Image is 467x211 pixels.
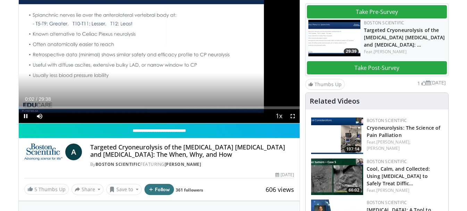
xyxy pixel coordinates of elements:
span: 5 [34,186,37,193]
span: 0:02 [25,96,34,102]
a: Boston Scientific [367,117,407,123]
a: Take Post-Survey [307,61,447,74]
a: Boston Scientific [367,159,407,164]
a: 29:39 [308,20,360,56]
button: Save to [106,184,142,195]
a: [PERSON_NAME] [367,145,400,151]
h4: Targeted Cryoneurolysis of the [MEDICAL_DATA] [MEDICAL_DATA] and [MEDICAL_DATA]: The When, Why, a... [90,144,294,159]
img: 96cd804d-d24d-4096-823a-e9beb0634c42.150x105_q85_crop-smart_upscale.jpg [311,159,363,195]
a: A [65,144,82,160]
span: 107:14 [344,146,361,152]
span: 29:39 [344,48,359,55]
div: Feat. [367,187,443,194]
div: By FEATURING [90,161,294,168]
a: Take Pre-Survey [307,5,447,18]
div: Progress Bar [19,106,300,109]
a: [PERSON_NAME] [165,161,201,167]
button: Mute [33,109,47,123]
a: [PERSON_NAME], [376,139,410,145]
div: [DATE] [275,172,294,178]
button: Share [72,184,104,195]
button: Pause [19,109,33,123]
a: [PERSON_NAME] [374,49,407,55]
a: Boston Scientific [367,200,407,205]
a: Cool, Calm, and Collected: Using [MEDICAL_DATA] to Safely Treat Diffic… [367,165,430,187]
a: [PERSON_NAME] [376,187,409,193]
a: 107:14 [311,117,363,154]
div: Feat. [364,49,445,55]
span: 66:02 [347,187,361,193]
a: 361 followers [176,187,203,193]
a: Targeted Cryoneurolysis of the [MEDICAL_DATA] [MEDICAL_DATA] and [MEDICAL_DATA]: … [364,27,445,48]
span: 1 [417,80,420,87]
span: 29:38 [39,96,51,102]
li: [DATE] [426,79,446,87]
span: / [36,96,37,102]
h4: Related Videos [310,97,360,105]
a: Boston Scientific [364,20,404,26]
a: Boston Scientific [95,161,141,167]
button: Fullscreen [286,109,300,123]
a: 66:02 [311,159,363,195]
a: Cryoneurolysis: The Science of Pain Palliation [367,124,440,138]
a: 5 Thumbs Up [24,184,69,195]
div: Feat. [367,139,443,152]
a: Thumbs Up [305,79,345,90]
img: Boston Scientific [24,144,62,160]
button: Follow [144,184,174,195]
img: 87a26439-876d-4e5c-93a5-52282c957183.150x105_q85_crop-smart_upscale.jpg [311,117,363,154]
span: 606 views [266,185,294,194]
button: Playback Rate [272,109,286,123]
img: e704ac7b-d64a-4b38-aad6-dcd5cc97a190.150x105_q85_crop-smart_upscale.jpg [308,20,360,56]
